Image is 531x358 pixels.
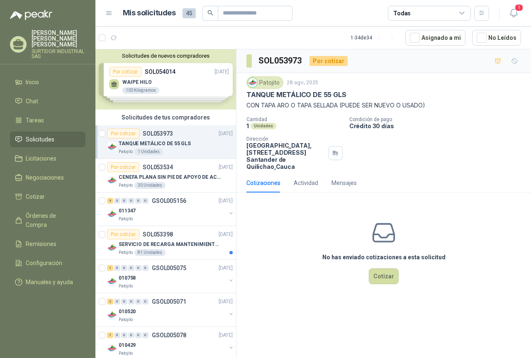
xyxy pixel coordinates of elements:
div: Unidades [251,123,276,129]
a: 4 0 0 0 0 0 GSOL005156[DATE] Company Logo011347Patojito [107,196,234,222]
a: Chat [10,93,85,109]
p: SOL053534 [143,164,173,170]
button: Solicitudes de nuevos compradores [99,53,233,59]
p: GSOL005156 [152,198,186,204]
div: 0 [114,299,120,304]
p: Patojito [119,182,133,189]
span: Cotizar [26,192,45,201]
p: [DATE] [219,163,233,171]
a: Por cotizarSOL053398[DATE] Company LogoSERVICIO DE RECARGA MANTENIMIENTO Y PRESTAMOS DE EXTINTORE... [95,226,236,260]
p: SOL053398 [143,231,173,237]
button: 1 [506,6,521,21]
h1: Mis solicitudes [123,7,176,19]
span: search [207,10,213,16]
a: Manuales y ayuda [10,274,85,290]
p: Condición de pago [349,117,528,122]
img: Company Logo [107,142,117,152]
p: 011347 [119,207,136,215]
img: Logo peakr [10,10,52,20]
div: Por cotizar [107,162,139,172]
a: 2 0 0 0 0 0 GSOL005071[DATE] Company Logo010520Patojito [107,297,234,323]
span: Negociaciones [26,173,64,182]
div: Mensajes [331,178,357,188]
p: [GEOGRAPHIC_DATA], [STREET_ADDRESS] Santander de Quilichao , Cauca [246,142,325,170]
img: Company Logo [107,175,117,185]
p: Dirección [246,136,325,142]
div: 0 [128,198,134,204]
h3: SOL053973 [258,54,303,67]
a: Inicio [10,74,85,90]
img: Company Logo [107,243,117,253]
p: [DATE] [219,197,233,205]
p: TANQUE METÁLICO DE 55 GLS [246,90,346,99]
img: Company Logo [107,310,117,320]
a: Configuración [10,255,85,271]
img: Company Logo [248,78,257,87]
div: 0 [114,198,120,204]
div: Todas [393,9,411,18]
div: 1 [107,265,113,271]
span: 45 [183,8,196,18]
button: No Leídos [472,30,521,46]
p: 010758 [119,274,136,282]
p: Crédito 30 días [349,122,528,129]
p: GSOL005078 [152,332,186,338]
div: Por cotizar [107,129,139,139]
p: TANQUE METÁLICO DE 55 GLS [119,140,191,148]
p: 28 ago, 2025 [287,79,318,87]
div: Por cotizar [107,229,139,239]
div: 1 [107,332,113,338]
p: Patojito [119,317,133,323]
p: Patojito [119,350,133,357]
div: Solicitudes de nuevos compradoresPor cotizarSOL054014[DATE] WAIPE HILO100 KilogramosPor cotizarSO... [95,49,236,110]
a: Tareas [10,112,85,128]
span: Remisiones [26,239,56,248]
div: 0 [121,299,127,304]
div: 4 [107,198,113,204]
p: Patojito [119,216,133,222]
p: [DATE] [219,231,233,239]
div: 2 [107,299,113,304]
p: GSOL005075 [152,265,186,271]
button: Asignado a mi [405,30,465,46]
div: 0 [114,265,120,271]
p: CENEFA PLANA SIN PIE DE APOYO DE ACUERDO A LA IMAGEN ADJUNTA [119,173,222,181]
div: 0 [135,299,141,304]
a: Solicitudes [10,132,85,147]
a: Negociaciones [10,170,85,185]
p: CON TAPA ARO O TAPA SELLADA (PUEDE SER NUEVO O USADO) [246,101,521,110]
img: Company Logo [107,209,117,219]
p: SERVICIO DE RECARGA MANTENIMIENTO Y PRESTAMOS DE EXTINTORES [119,241,222,248]
div: 0 [121,332,127,338]
div: Solicitudes de tus compradores [95,110,236,125]
p: Patojito [119,249,133,256]
a: Cotizar [10,189,85,205]
p: 010520 [119,308,136,316]
div: Cotizaciones [246,178,280,188]
div: 0 [128,332,134,338]
div: 0 [142,265,149,271]
img: Company Logo [107,276,117,286]
span: Chat [26,97,38,106]
p: [DATE] [219,331,233,339]
div: 0 [135,332,141,338]
span: Licitaciones [26,154,56,163]
p: [PERSON_NAME] [PERSON_NAME] [PERSON_NAME] [32,30,85,47]
span: Tareas [26,116,44,125]
h3: No has enviado cotizaciones a esta solicitud [322,253,446,262]
a: Licitaciones [10,151,85,166]
div: 0 [128,299,134,304]
div: 1 - 34 de 34 [351,31,399,44]
a: 1 0 0 0 0 0 GSOL005075[DATE] Company Logo010758Patojito [107,263,234,290]
div: 0 [142,299,149,304]
div: 0 [135,198,141,204]
p: GSOL005071 [152,299,186,304]
div: Patojito [246,76,283,89]
span: Solicitudes [26,135,54,144]
p: 1 [246,122,249,129]
div: 1 Unidades [134,149,163,155]
div: 30 Unidades [134,182,166,189]
button: Cotizar [369,268,399,284]
div: 0 [121,198,127,204]
a: Remisiones [10,236,85,252]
